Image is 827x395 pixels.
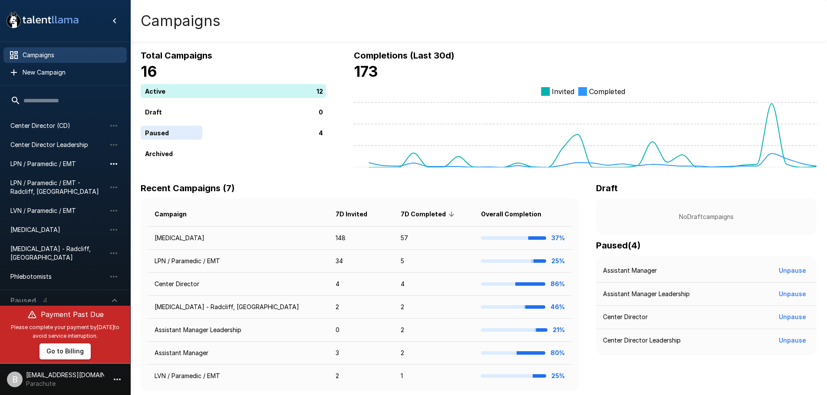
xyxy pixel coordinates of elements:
td: 57 [394,227,474,250]
p: Assistant Manager [603,266,657,275]
td: 1 [394,365,474,388]
b: Paused ( 4 ) [596,240,641,251]
td: 34 [329,250,394,273]
td: Assistant Manager [148,342,329,365]
td: 4 [394,273,474,296]
p: 0 [319,107,323,116]
td: 2 [329,296,394,319]
td: 2 [394,296,474,319]
td: LVN / Paramedic / EMT [148,365,329,388]
td: 0 [329,319,394,342]
td: Assistant Manager Leadership [148,319,329,342]
td: 2 [329,365,394,388]
p: 4 [319,128,323,137]
b: Recent Campaigns (7) [141,183,235,193]
td: 4 [329,273,394,296]
span: Overall Completion [481,209,553,219]
h4: Campaigns [141,12,221,30]
button: Unpause [775,286,810,302]
td: 148 [329,227,394,250]
p: Center Director Leadership [603,336,681,345]
b: 25% [551,257,565,264]
button: Unpause [775,333,810,349]
td: [MEDICAL_DATA] - Radcliff, [GEOGRAPHIC_DATA] [148,296,329,319]
b: 37% [551,234,565,242]
td: LPN / Paramedic / EMT [148,250,329,273]
td: 3 [329,342,394,365]
button: Unpause [775,263,810,279]
td: Center Director [148,273,329,296]
b: Total Campaigns [141,50,212,61]
b: 25% [551,372,565,379]
b: 80% [550,349,565,356]
td: 2 [394,342,474,365]
span: Campaign [155,209,198,219]
b: 16 [141,62,157,80]
b: 173 [354,62,378,80]
b: 46% [550,303,565,310]
b: Draft [596,183,618,193]
td: [MEDICAL_DATA] [148,227,329,250]
p: 12 [316,86,323,95]
span: 7D Completed [401,209,457,219]
p: Center Director [603,313,648,321]
td: 2 [394,319,474,342]
b: Completions (Last 30d) [354,50,455,61]
p: Assistant Manager Leadership [603,290,690,298]
span: 7D Invited [336,209,379,219]
p: No Draft campaigns [610,212,803,221]
td: 5 [394,250,474,273]
b: 86% [550,280,565,287]
button: Unpause [775,309,810,325]
b: 21% [553,326,565,333]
